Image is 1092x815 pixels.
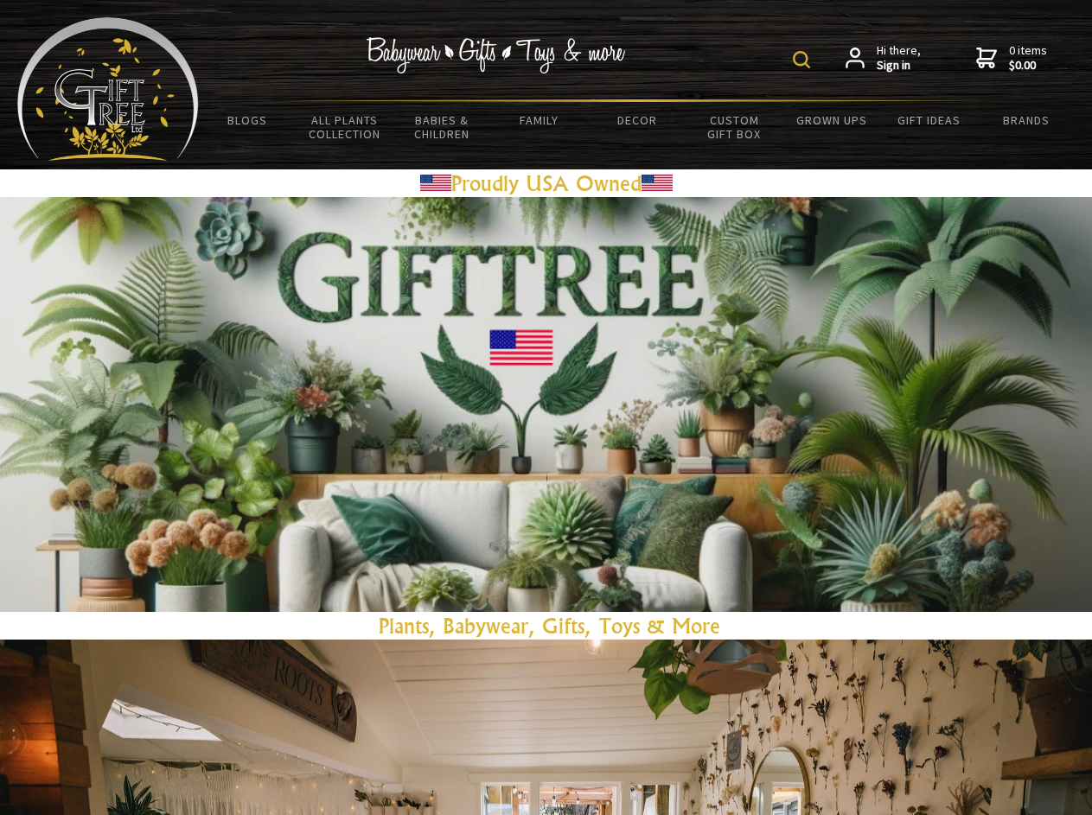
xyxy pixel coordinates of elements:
a: Gift Ideas [880,102,978,138]
img: Babywear - Gifts - Toys & more [367,37,626,73]
a: Decor [588,102,686,138]
a: Proudly USA Owned [451,170,642,196]
img: Babyware - Gifts - Toys and more... [17,17,199,161]
a: BLOGS [199,102,297,138]
img: product search [793,51,810,68]
a: All Plants Collection [297,102,394,152]
a: Babies & Children [393,102,491,152]
a: 0 items$0.00 [976,43,1047,73]
span: Hi there, [877,43,921,73]
strong: Sign in [877,58,921,73]
a: Hi there,Sign in [846,43,921,73]
a: Plants, Babywear, Gifts, Toys & Mor [379,613,710,639]
a: Custom Gift Box [686,102,783,152]
span: 0 items [1009,42,1047,73]
a: Family [491,102,589,138]
strong: $0.00 [1009,58,1047,73]
a: Grown Ups [782,102,880,138]
a: Brands [978,102,1076,138]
